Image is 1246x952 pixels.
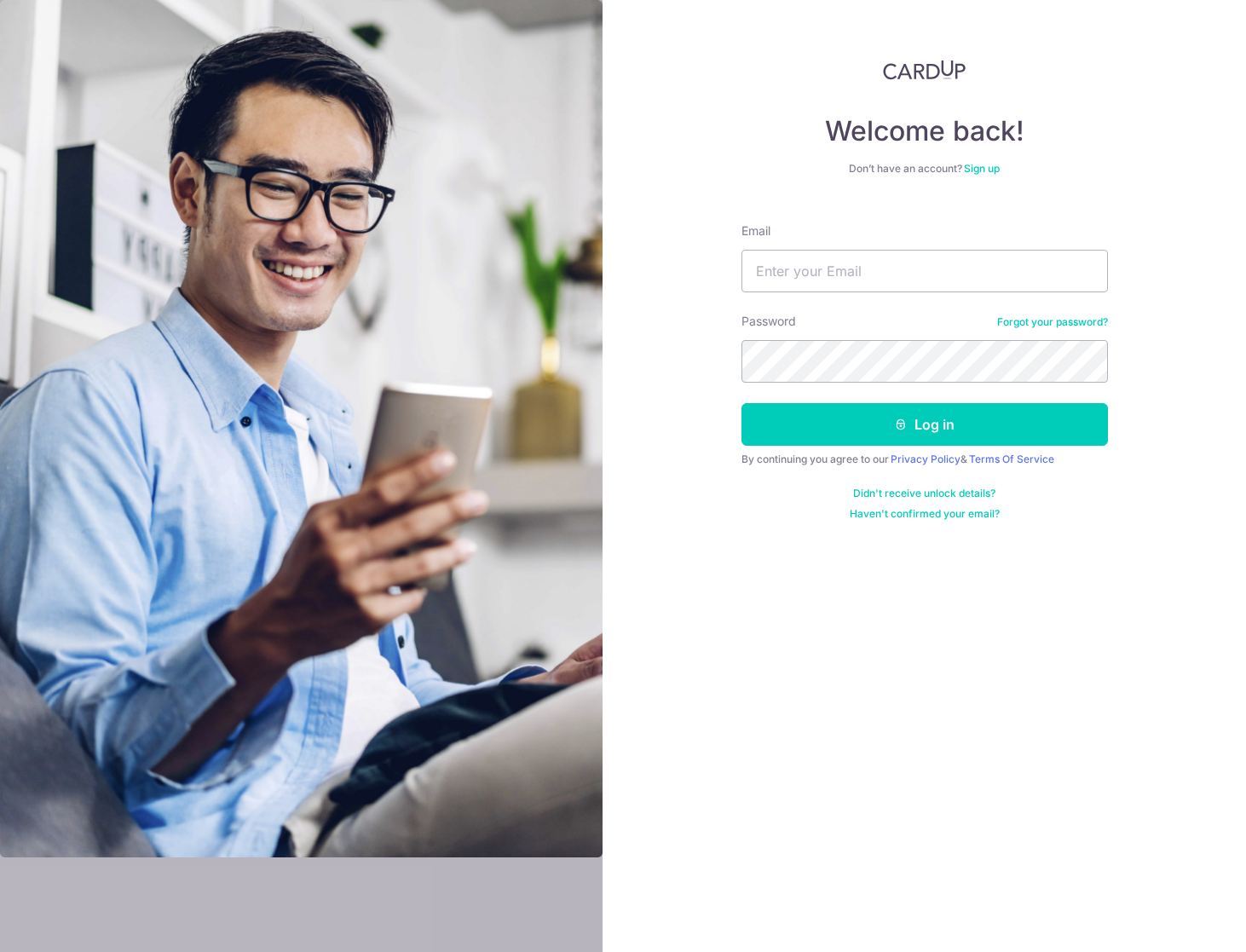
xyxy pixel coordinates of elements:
[997,315,1108,329] a: Forgot your password?
[741,403,1108,446] button: Log in
[741,313,796,330] label: Password
[853,487,995,500] a: Didn't receive unlock details?
[741,162,1108,176] div: Don’t have an account?
[741,114,1108,148] h4: Welcome back!
[891,453,960,465] a: Privacy Policy
[883,60,966,80] img: CardUp Logo
[969,453,1054,465] a: Terms Of Service
[741,250,1108,292] input: Enter your Email
[741,453,1108,466] div: By continuing you agree to our &
[850,507,1000,521] a: Haven't confirmed your email?
[964,162,1000,175] a: Sign up
[741,222,770,239] label: Email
